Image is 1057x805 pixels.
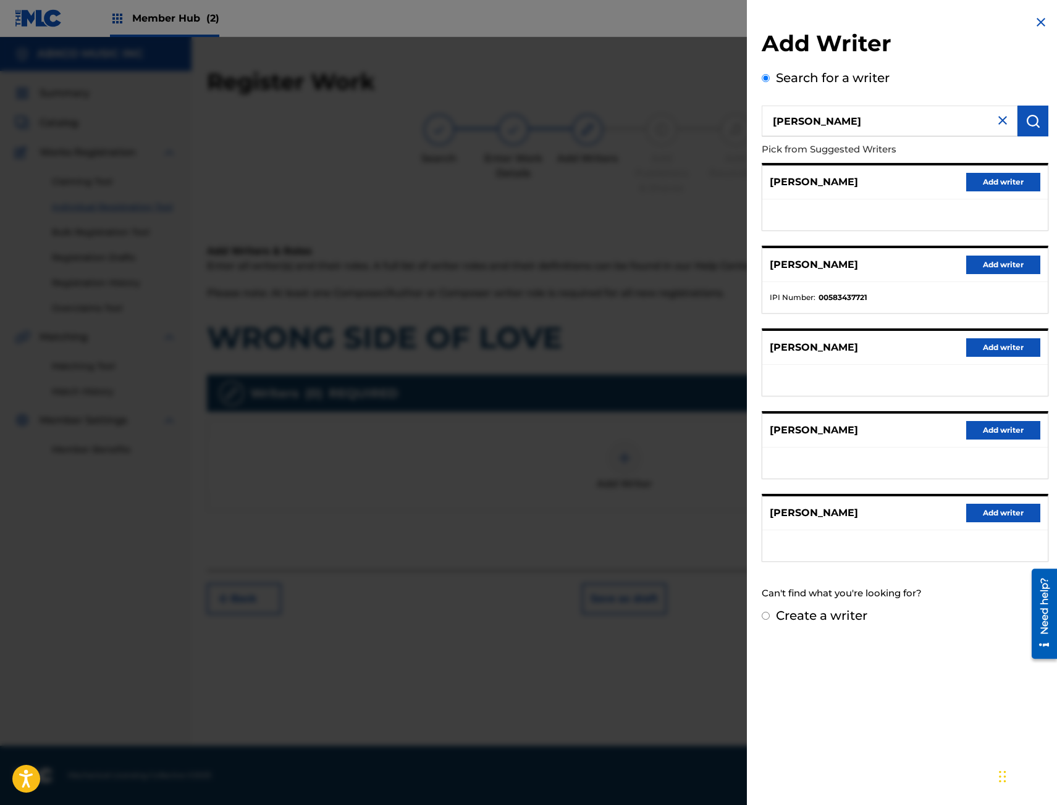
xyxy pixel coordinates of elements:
[1025,114,1040,128] img: Search Works
[762,136,978,163] p: Pick from Suggested Writers
[995,113,1010,128] img: close
[966,256,1040,274] button: Add writer
[966,338,1040,357] button: Add writer
[1022,564,1057,664] iframe: Resource Center
[966,421,1040,440] button: Add writer
[770,423,858,438] p: [PERSON_NAME]
[776,70,890,85] label: Search for a writer
[15,9,62,27] img: MLC Logo
[776,608,867,623] label: Create a writer
[819,292,867,303] strong: 00583437721
[966,173,1040,191] button: Add writer
[762,106,1017,136] input: Search writer's name or IPI Number
[762,580,1048,607] div: Can't find what you're looking for?
[110,11,125,26] img: Top Rightsholders
[770,340,858,355] p: [PERSON_NAME]
[206,12,219,24] span: (2)
[770,175,858,190] p: [PERSON_NAME]
[770,257,858,272] p: [PERSON_NAME]
[132,11,219,25] span: Member Hub
[995,746,1057,805] iframe: Chat Widget
[770,506,858,520] p: [PERSON_NAME]
[999,758,1006,795] div: Drag
[762,30,1048,61] h2: Add Writer
[770,292,815,303] span: IPI Number :
[966,504,1040,522] button: Add writer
